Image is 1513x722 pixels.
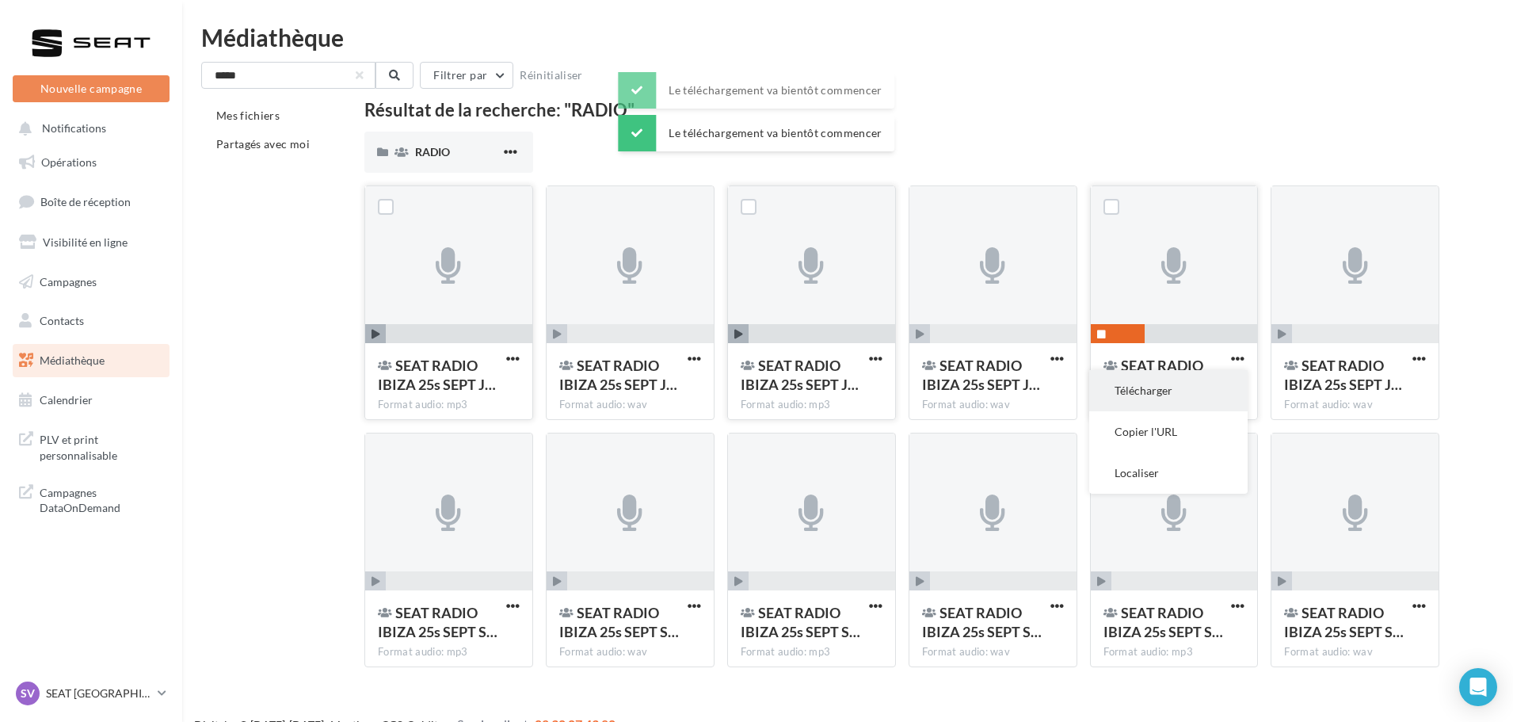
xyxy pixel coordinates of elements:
span: Partagés avec moi [216,137,310,151]
div: Format audio: mp3 [378,645,520,659]
button: Réinitialiser [513,66,589,85]
div: Format audio: wav [1284,398,1426,412]
div: Le téléchargement va bientôt commencer [618,115,894,151]
a: Campagnes DataOnDemand [10,476,173,522]
div: Le téléchargement va bientôt commencer [618,72,894,109]
span: SEAT RADIO IBIZA 25s SEPT JPO LOM3 26.05.25 [1103,357,1221,393]
span: Campagnes [40,274,97,288]
span: SV [21,686,35,701]
a: Calendrier [10,384,173,417]
span: PLV et print personnalisable [40,429,163,463]
div: Format audio: wav [559,645,701,659]
div: Résultat de la recherche: "RADIO" [364,101,1439,119]
span: Campagnes DataOnDemand [40,482,163,516]
span: SEAT RADIO IBIZA 25s SEPT JPO LOM1 26.05.25 [559,357,677,393]
span: SEAT RADIO IBIZA 25s SEPT SSJPO LOM1 26.05.25 [378,604,497,640]
button: Localiser [1089,453,1248,494]
span: Calendrier [40,393,93,407]
span: SEAT RADIO IBIZA 25s SEPT SSJPO LOM3 26.05.25 [1103,604,1223,640]
span: SEAT RADIO IBIZA 25s SEPT JPO LOM1 26.05.25 [378,357,496,393]
div: Format audio: mp3 [741,645,882,659]
span: Contacts [40,314,84,327]
span: SEAT RADIO IBIZA 25s SEPT SSJPO LOM2 26.05.25 [922,604,1042,640]
div: Format audio: mp3 [741,398,882,412]
a: Campagnes [10,265,173,299]
span: SEAT RADIO IBIZA 25s SEPT JPO LOM2 26.05.25 [922,357,1040,393]
span: SEAT RADIO IBIZA 25s SEPT SSJPO LOM1 26.05.25 [559,604,679,640]
span: SEAT RADIO IBIZA 25s SEPT JPO LOM3 26.05.25 [1284,357,1402,393]
button: Filtrer par [420,62,513,89]
div: Format audio: mp3 [1103,645,1245,659]
a: Médiathèque [10,344,173,377]
span: Visibilité en ligne [43,235,128,249]
a: SV SEAT [GEOGRAPHIC_DATA] [13,678,170,709]
div: Format audio: wav [1284,645,1426,659]
span: SEAT RADIO IBIZA 25s SEPT SSJPO LOM2 26.05.25 [741,604,860,640]
div: Médiathèque [201,25,1494,49]
div: Format audio: mp3 [378,398,520,412]
div: Format audio: wav [922,398,1064,412]
a: PLV et print personnalisable [10,422,173,469]
span: SEAT RADIO IBIZA 25s SEPT JPO LOM2 26.05.25 [741,357,859,393]
span: SEAT RADIO IBIZA 25s SEPT SSJPO LOM3 26.05.25 [1284,604,1404,640]
button: Copier l'URL [1089,411,1248,453]
span: Mes fichiers [216,109,280,122]
button: Nouvelle campagne [13,75,170,102]
span: Opérations [41,155,97,169]
a: Contacts [10,304,173,338]
span: Boîte de réception [40,195,131,208]
div: Format audio: wav [559,398,701,412]
a: Opérations [10,146,173,179]
p: SEAT [GEOGRAPHIC_DATA] [46,686,151,701]
a: Visibilité en ligne [10,226,173,259]
span: Médiathèque [40,353,105,367]
button: Télécharger [1089,370,1248,411]
a: Boîte de réception [10,185,173,219]
div: Format audio: wav [922,645,1064,659]
span: Notifications [42,122,106,136]
span: RADIO [415,145,450,159]
div: Open Intercom Messenger [1459,668,1497,706]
